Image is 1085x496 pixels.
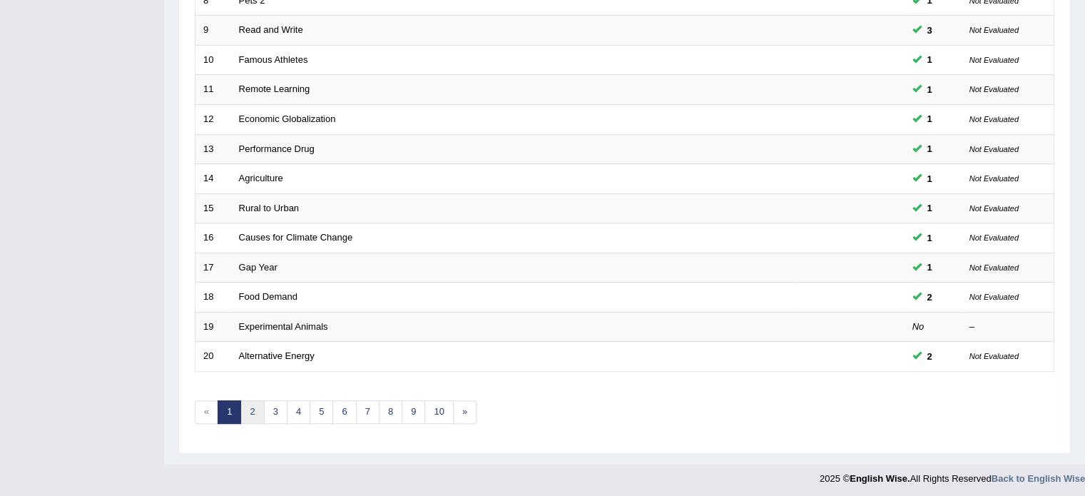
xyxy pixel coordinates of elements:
[969,233,1019,242] small: Not Evaluated
[969,352,1019,360] small: Not Evaluated
[310,400,333,424] a: 5
[195,223,231,253] td: 16
[969,26,1019,34] small: Not Evaluated
[195,193,231,223] td: 15
[239,113,336,124] a: Economic Globalization
[969,263,1019,272] small: Not Evaluated
[969,85,1019,93] small: Not Evaluated
[195,253,231,283] td: 17
[922,171,938,186] span: You can still take this question
[332,400,356,424] a: 6
[195,283,231,313] td: 18
[195,104,231,134] td: 12
[402,400,425,424] a: 9
[379,400,402,424] a: 8
[195,342,231,372] td: 20
[239,291,297,302] a: Food Demand
[218,400,241,424] a: 1
[922,23,938,38] span: You can still take this question
[922,231,938,246] span: You can still take this question
[922,349,938,364] span: You can still take this question
[424,400,453,424] a: 10
[195,312,231,342] td: 19
[287,400,310,424] a: 4
[239,232,353,243] a: Causes for Climate Change
[239,54,308,65] a: Famous Athletes
[922,201,938,216] span: You can still take this question
[969,145,1019,153] small: Not Evaluated
[195,16,231,46] td: 9
[239,83,310,94] a: Remote Learning
[239,321,328,332] a: Experimental Animals
[969,320,1046,334] div: –
[453,400,477,424] a: »
[239,262,277,273] a: Gap Year
[969,204,1019,213] small: Not Evaluated
[239,143,315,154] a: Performance Drug
[195,134,231,164] td: 13
[969,115,1019,123] small: Not Evaluated
[922,52,938,67] span: You can still take this question
[240,400,264,424] a: 2
[195,400,218,424] span: «
[195,75,231,105] td: 11
[922,260,938,275] span: You can still take this question
[922,141,938,156] span: You can still take this question
[922,82,938,97] span: You can still take this question
[239,350,315,361] a: Alternative Energy
[850,473,910,484] strong: English Wise.
[992,473,1085,484] a: Back to English Wise
[239,203,300,213] a: Rural to Urban
[922,111,938,126] span: You can still take this question
[195,45,231,75] td: 10
[195,164,231,194] td: 14
[969,56,1019,64] small: Not Evaluated
[239,173,283,183] a: Agriculture
[922,290,938,305] span: You can still take this question
[969,174,1019,183] small: Not Evaluated
[356,400,380,424] a: 7
[820,465,1085,485] div: 2025 © All Rights Reserved
[264,400,287,424] a: 3
[912,321,924,332] em: No
[969,293,1019,301] small: Not Evaluated
[239,24,303,35] a: Read and Write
